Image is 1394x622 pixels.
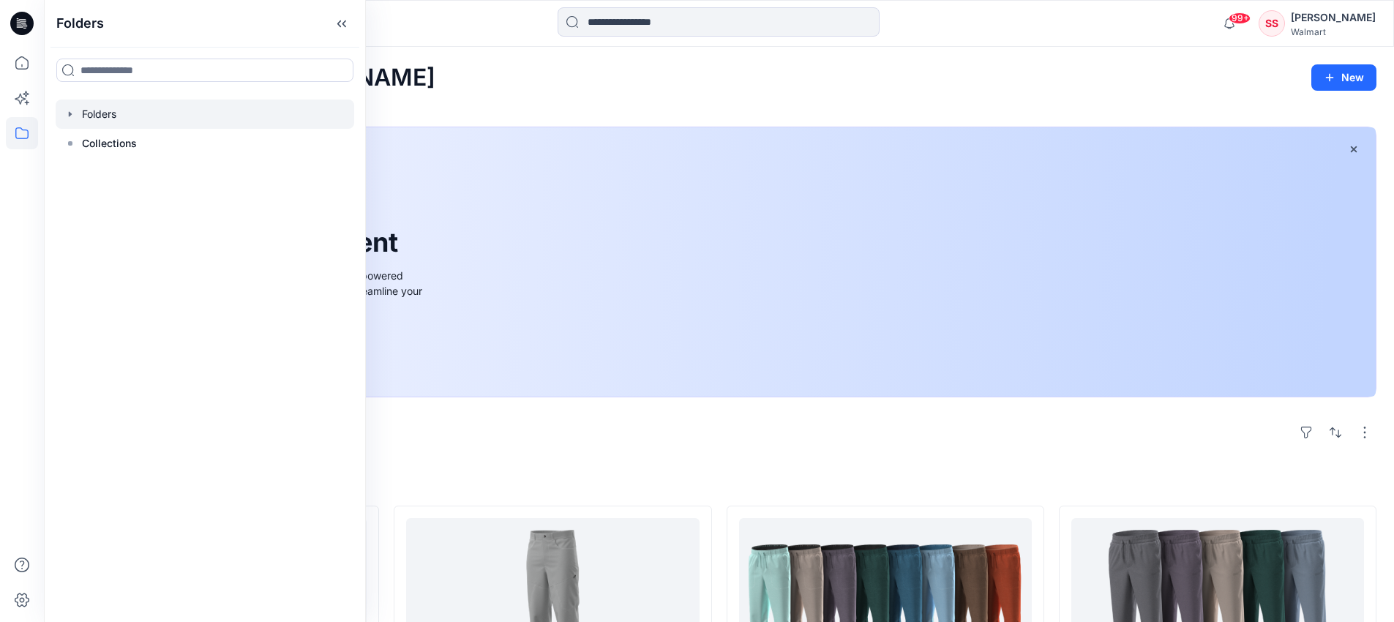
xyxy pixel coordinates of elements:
[1311,64,1376,91] button: New
[1259,10,1285,37] div: SS
[1229,12,1251,24] span: 99+
[82,135,137,152] p: Collections
[1291,9,1376,26] div: [PERSON_NAME]
[61,473,1376,491] h4: Styles
[1291,26,1376,37] div: Walmart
